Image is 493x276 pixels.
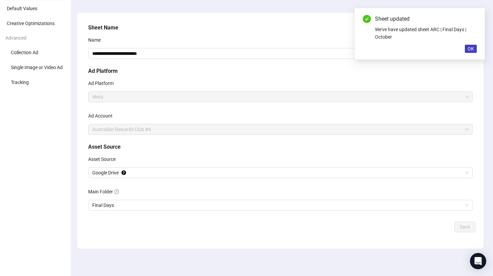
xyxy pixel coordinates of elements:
a: Close [469,15,477,22]
label: Asset Source [88,154,120,165]
span: OK [468,46,474,51]
button: OK [465,45,477,53]
div: We've have updated sheet ARC | Final Days | October [375,26,477,41]
div: Tooltip anchor [121,170,127,176]
span: Collection Ad [11,50,38,55]
div: Open Intercom Messenger [470,253,486,269]
span: Google Drive [92,168,469,178]
span: question-circle [114,189,119,194]
span: Tracking [11,80,29,85]
span: Default Values [7,6,37,11]
span: Final Days [92,200,469,210]
label: Ad Platform [88,78,118,89]
span: Australian Rewards Club #4 [92,124,469,134]
h5: Asset Source [88,143,473,151]
h5: Sheet Name [88,24,473,32]
h5: Ad Platform [88,67,473,75]
label: Ad Account [88,110,117,121]
span: Single Image or Video Ad [11,65,63,70]
div: Sheet updated [375,15,477,23]
label: Main Folder [88,186,123,197]
button: Save [454,221,475,232]
input: Name [88,48,473,59]
label: Name [88,35,105,45]
span: Meta [92,92,469,102]
span: Creative Optimizations [7,21,55,26]
span: check-circle [363,15,371,23]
